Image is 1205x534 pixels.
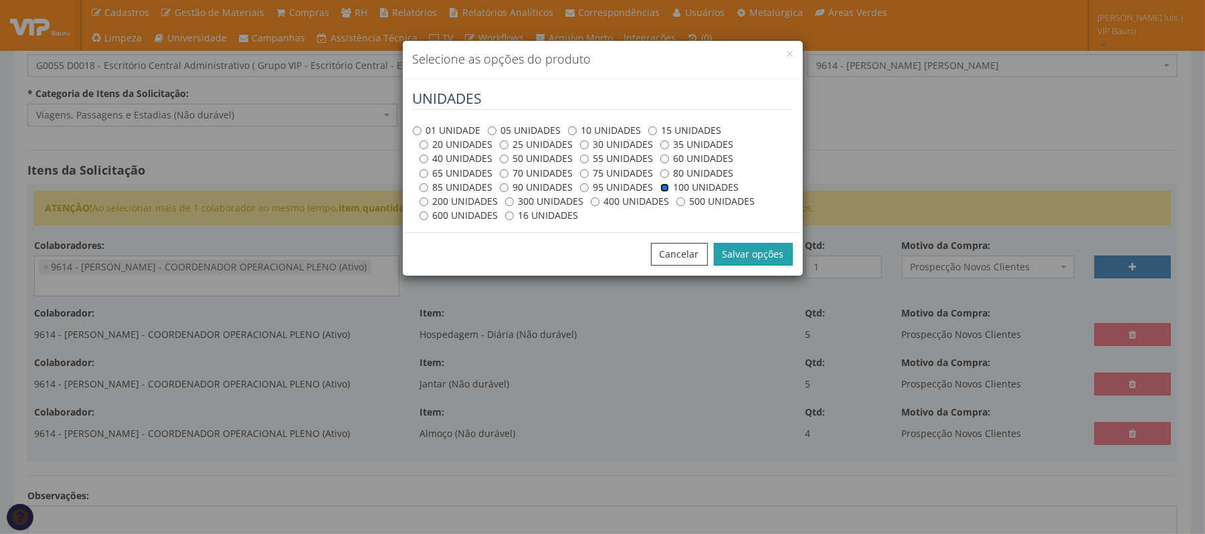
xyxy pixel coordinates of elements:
[420,181,493,194] label: 85 UNIDADES
[488,124,561,137] label: 05 UNIDADES
[505,209,579,222] label: 16 UNIDADES
[413,51,793,68] h4: Selecione as opções do produto
[580,152,654,165] label: 55 UNIDADES
[420,195,498,208] label: 200 UNIDADES
[660,167,734,180] label: 80 UNIDADES
[660,138,734,151] label: 35 UNIDADES
[420,167,493,180] label: 65 UNIDADES
[500,167,573,180] label: 70 UNIDADES
[500,152,573,165] label: 50 UNIDADES
[500,138,573,151] label: 25 UNIDADES
[420,138,493,151] label: 20 UNIDADES
[660,181,739,194] label: 100 UNIDADES
[413,124,481,137] label: 01 UNIDADE
[676,195,755,208] label: 500 UNIDADES
[714,243,793,266] button: Salvar opções
[580,138,654,151] label: 30 UNIDADES
[420,209,498,222] label: 600 UNIDADES
[505,195,584,208] label: 300 UNIDADES
[420,152,493,165] label: 40 UNIDADES
[660,152,734,165] label: 60 UNIDADES
[580,167,654,180] label: 75 UNIDADES
[648,124,722,137] label: 15 UNIDADES
[500,181,573,194] label: 90 UNIDADES
[591,195,670,208] label: 400 UNIDADES
[580,181,654,194] label: 95 UNIDADES
[651,243,708,266] button: Cancelar
[413,89,793,110] legend: UNIDADES
[568,124,642,137] label: 10 UNIDADES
